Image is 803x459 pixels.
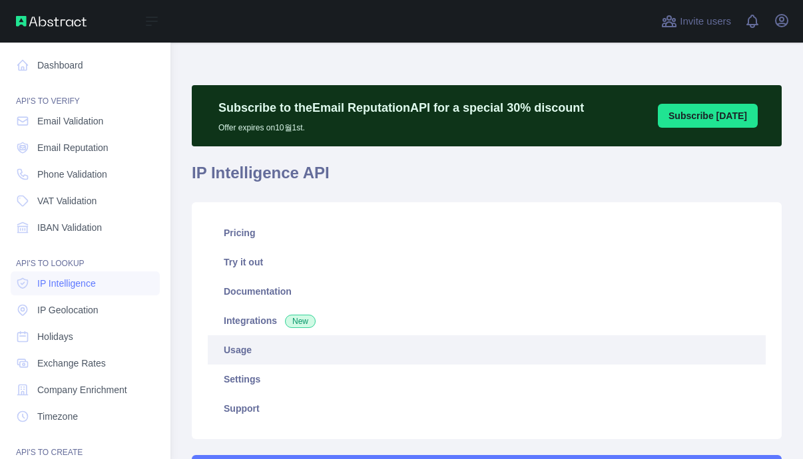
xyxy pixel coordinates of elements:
[37,357,106,370] span: Exchange Rates
[11,109,160,133] a: Email Validation
[218,98,584,117] p: Subscribe to the Email Reputation API for a special 30 % discount
[285,315,316,328] span: New
[37,141,109,154] span: Email Reputation
[192,162,782,194] h1: IP Intelligence API
[11,325,160,349] a: Holidays
[11,298,160,322] a: IP Geolocation
[16,16,87,27] img: Abstract API
[11,216,160,239] a: IBAN Validation
[37,330,73,343] span: Holidays
[11,80,160,106] div: API'S TO VERIFY
[208,218,766,247] a: Pricing
[37,410,78,423] span: Timezone
[208,394,766,423] a: Support
[11,404,160,428] a: Timezone
[11,271,160,295] a: IP Intelligence
[11,431,160,458] div: API'S TO CREATE
[658,104,758,128] button: Subscribe [DATE]
[659,11,734,32] button: Invite users
[11,378,160,402] a: Company Enrichment
[11,53,160,77] a: Dashboard
[208,247,766,277] a: Try it out
[11,242,160,269] div: API'S TO LOOKUP
[37,168,107,181] span: Phone Validation
[11,351,160,375] a: Exchange Rates
[208,365,766,394] a: Settings
[37,194,97,208] span: VAT Validation
[37,303,99,317] span: IP Geolocation
[208,277,766,306] a: Documentation
[37,114,103,128] span: Email Validation
[37,277,96,290] span: IP Intelligence
[37,221,102,234] span: IBAN Validation
[11,189,160,213] a: VAT Validation
[37,383,127,396] span: Company Enrichment
[11,162,160,186] a: Phone Validation
[218,117,584,133] p: Offer expires on 10월 1st.
[208,306,766,335] a: Integrations New
[11,136,160,160] a: Email Reputation
[208,335,766,365] a: Usage
[680,14,731,29] span: Invite users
